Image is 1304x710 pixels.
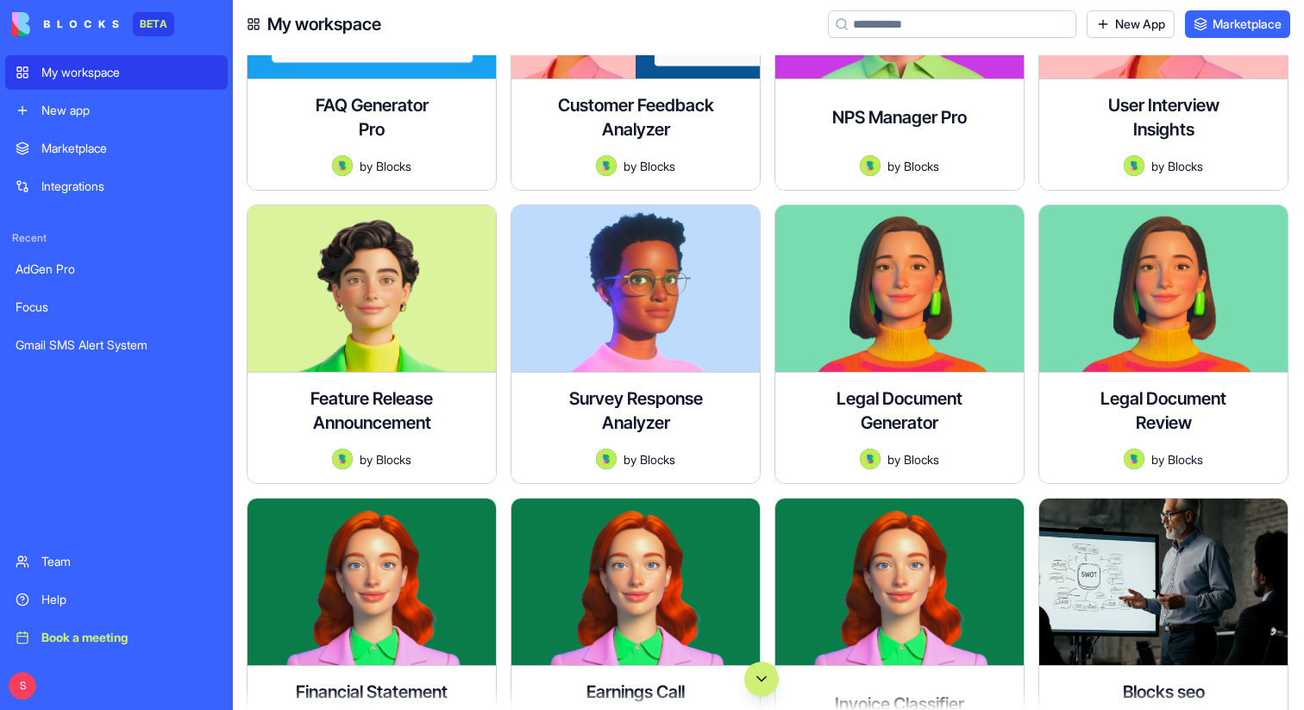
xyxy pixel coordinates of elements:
a: New App [1087,10,1175,38]
h4: Feature Release Announcement [261,386,482,435]
span: Blocks [904,157,939,175]
span: Blocks [904,450,939,468]
img: Avatar [596,449,617,469]
img: Avatar [332,449,353,469]
a: Focus [5,290,228,324]
div: My workspace [41,64,217,81]
span: Blocks [376,450,411,468]
span: Blocks [376,157,411,175]
div: Help [41,591,217,608]
span: Recent [5,231,228,245]
div: Book a meeting [41,629,217,646]
h4: NPS Manager Pro [832,105,967,129]
span: by [887,157,900,175]
h4: Legal Document Generator [831,386,969,435]
a: Team [5,544,228,579]
span: by [624,157,636,175]
img: Avatar [596,155,617,176]
span: Blocks [640,450,675,468]
span: Blocks [1168,450,1203,468]
img: Avatar [860,449,881,469]
a: Legal Document ReviewAvatarbyBlocks [1038,204,1288,484]
img: logo [12,12,119,36]
a: Integrations [5,169,228,204]
h4: User Interview Insights [1094,93,1232,141]
span: by [360,450,373,468]
a: Marketplace [5,131,228,166]
img: Avatar [1124,449,1144,469]
button: Scroll to bottom [744,662,779,696]
span: S [9,672,36,700]
h4: My workspace [267,12,381,36]
div: Gmail SMS Alert System [16,336,217,354]
div: BETA [133,12,174,36]
span: Blocks [1168,157,1203,175]
h4: Legal Document Review [1094,386,1232,435]
a: My workspace [5,55,228,90]
div: Integrations [41,178,217,195]
a: Marketplace [1185,10,1290,38]
span: by [1151,450,1164,468]
span: by [360,157,373,175]
span: by [1151,157,1164,175]
h4: Customer Feedback Analyzer [525,93,746,141]
div: Marketplace [41,140,217,157]
h4: FAQ Generator Pro [303,93,441,141]
span: by [624,450,636,468]
span: by [887,450,900,468]
img: Avatar [332,155,353,176]
img: Avatar [860,155,881,176]
a: New app [5,93,228,128]
span: Blocks [640,157,675,175]
div: New app [41,102,217,119]
a: Help [5,582,228,617]
a: Feature Release AnnouncementAvatarbyBlocks [247,204,497,484]
h4: Survey Response Analyzer [567,386,705,435]
a: AdGen Pro [5,252,228,286]
a: Book a meeting [5,620,228,655]
a: Survey Response AnalyzerAvatarbyBlocks [511,204,761,484]
img: Avatar [1124,155,1144,176]
a: Gmail SMS Alert System [5,328,228,362]
a: BETA [12,12,174,36]
div: Focus [16,298,217,316]
div: Team [41,553,217,570]
a: Legal Document GeneratorAvatarbyBlocks [774,204,1025,484]
div: AdGen Pro [16,261,217,278]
